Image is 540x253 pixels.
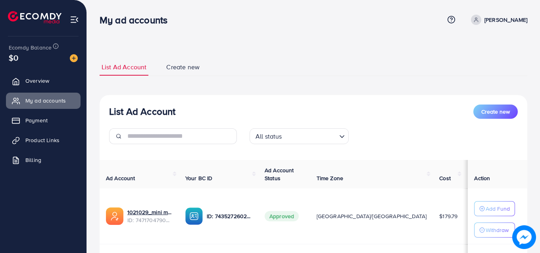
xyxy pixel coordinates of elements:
img: image [70,54,78,62]
button: Create new [473,105,518,119]
span: Create new [166,63,200,72]
span: My ad accounts [25,97,66,105]
span: Time Zone [317,174,343,182]
span: $179.79 [439,212,457,220]
p: ID: 7435272602769276944 [207,211,252,221]
span: Product Links [25,136,60,144]
div: Search for option [250,128,349,144]
a: Product Links [6,132,81,148]
div: <span class='underline'>1021029_mini mart_1739641842912</span></br>7471704790297444353 [127,208,173,224]
input: Search for option [284,129,336,142]
img: ic-ba-acc.ded83a64.svg [185,207,203,225]
span: All status [254,131,284,142]
img: logo [8,11,61,23]
span: Cost [439,174,451,182]
a: Payment [6,112,81,128]
span: Create new [481,108,510,116]
img: ic-ads-acc.e4c84228.svg [106,207,123,225]
button: Add Fund [474,201,515,216]
button: Withdraw [474,223,515,238]
p: [PERSON_NAME] [484,15,527,25]
span: Payment [25,116,48,124]
span: Ad Account Status [265,166,294,182]
img: image [515,228,534,247]
img: menu [70,15,79,24]
span: Billing [25,156,41,164]
p: Add Fund [486,204,510,213]
a: Overview [6,73,81,89]
span: Approved [265,211,299,221]
a: My ad accounts [6,93,81,108]
span: ID: 7471704790297444353 [127,216,173,224]
span: Ad Account [106,174,135,182]
p: Withdraw [486,225,509,235]
span: List Ad Account [102,63,146,72]
span: Overview [25,77,49,85]
span: Action [474,174,490,182]
span: $0 [9,52,18,63]
h3: List Ad Account [109,106,175,117]
span: Your BC ID [185,174,213,182]
a: [PERSON_NAME] [468,15,527,25]
span: Ecomdy Balance [9,44,52,51]
a: 1021029_mini mart_1739641842912 [127,208,173,216]
span: [GEOGRAPHIC_DATA]/[GEOGRAPHIC_DATA] [317,212,427,220]
a: Billing [6,152,81,168]
h3: My ad accounts [100,14,174,26]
